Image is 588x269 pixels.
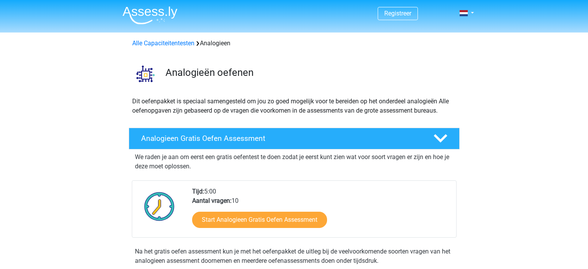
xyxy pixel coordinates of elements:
a: Analogieen Gratis Oefen Assessment [126,128,463,149]
h3: Analogieën oefenen [165,67,453,79]
img: Klok [140,187,179,226]
h4: Analogieen Gratis Oefen Assessment [141,134,421,143]
a: Registreer [384,10,411,17]
p: We raden je aan om eerst een gratis oefentest te doen zodat je eerst kunt zien wat voor soort vra... [135,152,453,171]
a: Start Analogieen Gratis Oefen Assessment [192,212,327,228]
div: Analogieen [129,39,459,48]
div: 5:00 10 [186,187,456,237]
img: analogieen [129,57,162,90]
img: Assessly [123,6,177,24]
a: Alle Capaciteitentesten [132,39,194,47]
p: Dit oefenpakket is speciaal samengesteld om jou zo goed mogelijk voor te bereiden op het onderdee... [132,97,456,115]
div: Na het gratis oefen assessment kun je met het oefenpakket de uitleg bij de veelvoorkomende soorte... [132,247,457,266]
b: Aantal vragen: [192,197,232,204]
b: Tijd: [192,188,204,195]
